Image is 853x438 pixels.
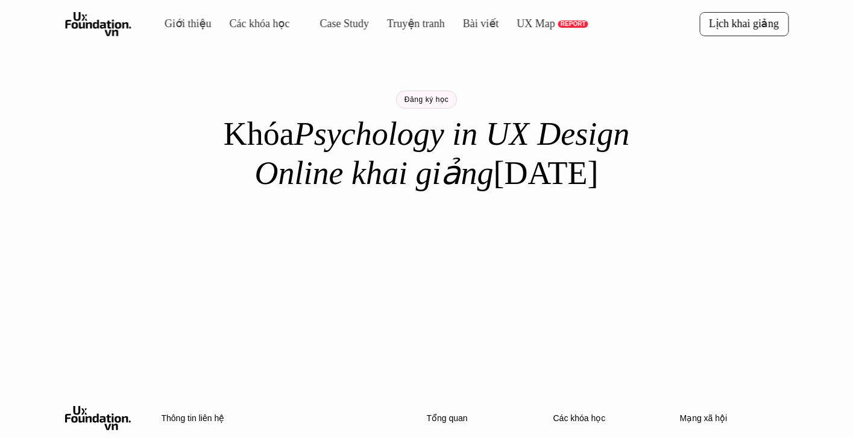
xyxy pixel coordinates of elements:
a: UX Map [517,17,555,30]
a: Case Study [319,17,369,30]
iframe: Tally form [186,217,668,308]
p: Lịch khai giảng [709,17,779,31]
p: Các khóa học [553,413,662,424]
em: Psychology in UX Design Online khai giảng [255,116,638,191]
h1: Khóa [DATE] [216,115,638,193]
a: Truyện tranh [387,17,445,30]
p: Đăng ký học [404,95,449,104]
a: Lịch khai giảng [699,12,788,36]
p: Tổng quan [427,413,535,424]
a: Giới thiệu [165,17,212,30]
a: Các khóa học [229,17,289,30]
a: Bài viết [462,17,499,30]
p: Thông tin liên hệ [162,413,397,424]
p: Mạng xã hội [680,413,788,424]
p: REPORT [560,21,585,28]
